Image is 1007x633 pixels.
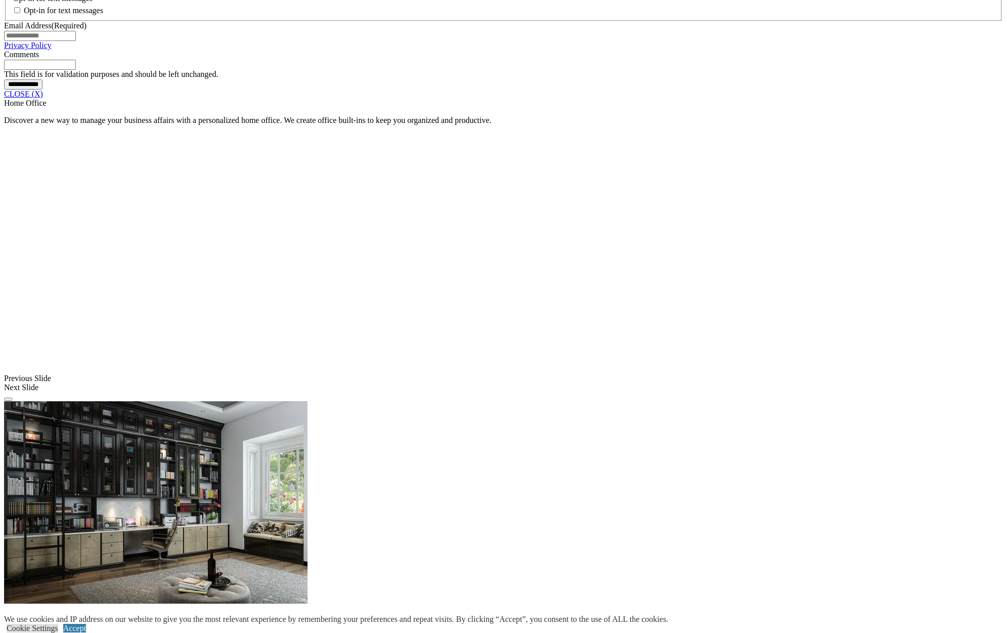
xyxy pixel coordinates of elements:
[4,615,668,624] div: We use cookies and IP address on our website to give you the most relevant experience by remember...
[4,116,1003,125] p: Discover a new way to manage your business affairs with a personalized home office. We create off...
[4,21,86,30] label: Email Address
[4,374,1003,383] div: Previous Slide
[4,383,1003,392] div: Next Slide
[7,624,58,632] a: Cookie Settings
[4,50,39,59] label: Comments
[4,398,12,401] button: Click here to pause slide show
[24,6,103,15] label: Opt-in for text messages
[52,21,86,30] span: (Required)
[4,401,308,604] img: Banner for mobile view
[4,41,52,50] a: Privacy Policy
[4,90,43,98] a: CLOSE (X)
[4,70,1003,79] div: This field is for validation purposes and should be left unchanged.
[4,99,47,107] span: Home Office
[63,624,86,632] a: Accept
